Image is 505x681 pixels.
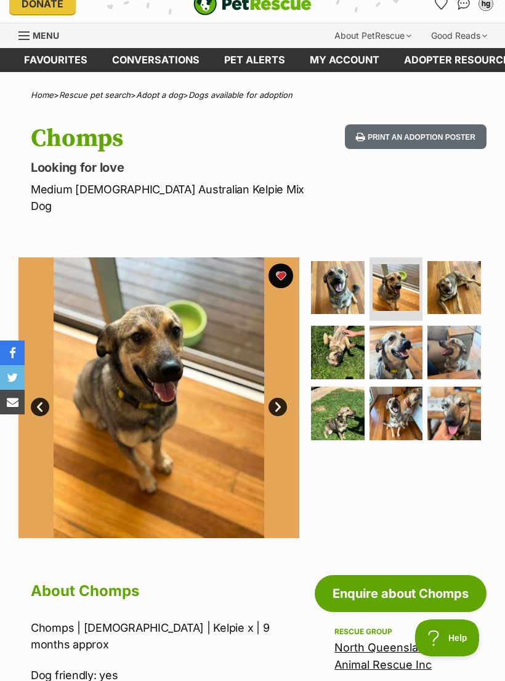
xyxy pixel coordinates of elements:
[326,23,420,48] div: About PetRescue
[12,48,100,72] a: Favourites
[311,261,365,315] img: Photo of Chomps
[334,627,467,637] div: Rescue group
[345,124,487,150] button: Print an adoption poster
[31,619,299,653] p: Chomps | [DEMOGRAPHIC_DATA] | Kelpie x | 9 months approx
[31,181,312,214] p: Medium [DEMOGRAPHIC_DATA] Australian Kelpie Mix Dog
[373,264,420,312] img: Photo of Chomps
[370,387,423,440] img: Photo of Chomps
[427,326,481,379] img: Photo of Chomps
[370,326,423,379] img: Photo of Chomps
[297,48,392,72] a: My account
[311,387,365,440] img: Photo of Chomps
[188,90,293,100] a: Dogs available for adoption
[136,90,183,100] a: Adopt a dog
[31,124,312,153] h1: Chomps
[269,398,287,416] a: Next
[100,48,212,72] a: conversations
[422,23,496,48] div: Good Reads
[415,619,480,656] iframe: Help Scout Beacon - Open
[31,398,49,416] a: Prev
[18,257,299,538] img: Photo of Chomps
[31,578,299,605] h2: About Chomps
[269,264,293,288] button: favourite
[427,387,481,440] img: Photo of Chomps
[59,90,131,100] a: Rescue pet search
[31,90,54,100] a: Home
[311,326,365,379] img: Photo of Chomps
[315,575,487,612] a: Enquire about Chomps
[33,30,59,41] span: Menu
[334,641,432,671] a: North Queensland Animal Rescue Inc
[18,23,68,46] a: Menu
[31,159,312,176] p: Looking for love
[212,48,297,72] a: Pet alerts
[427,261,481,315] img: Photo of Chomps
